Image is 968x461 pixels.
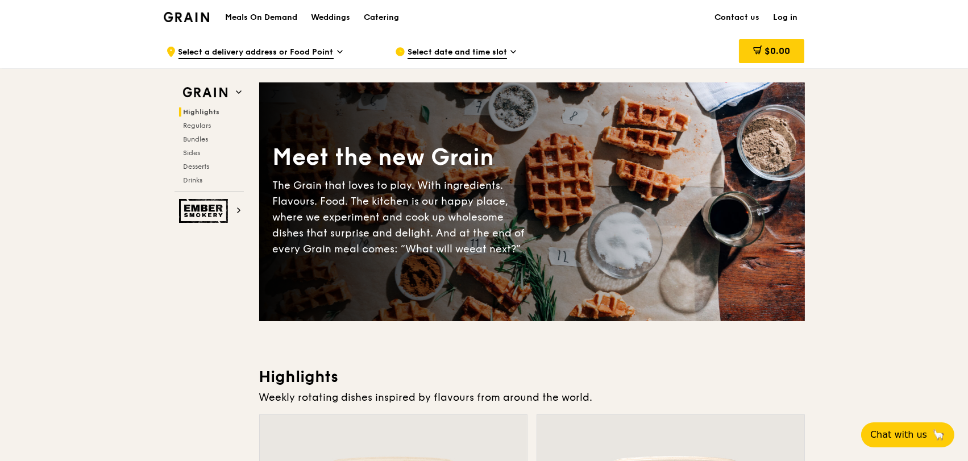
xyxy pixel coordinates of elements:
[357,1,406,35] a: Catering
[178,47,334,59] span: Select a delivery address or Food Point
[767,1,805,35] a: Log in
[364,1,399,35] div: Catering
[259,367,805,387] h3: Highlights
[184,135,209,143] span: Bundles
[932,428,945,442] span: 🦙
[164,12,210,22] img: Grain
[184,163,210,171] span: Desserts
[184,108,220,116] span: Highlights
[259,389,805,405] div: Weekly rotating dishes inspired by flavours from around the world.
[765,45,790,56] span: $0.00
[184,176,203,184] span: Drinks
[273,177,532,257] div: The Grain that loves to play. With ingredients. Flavours. Food. The kitchen is our happy place, w...
[179,199,231,223] img: Ember Smokery web logo
[861,422,954,447] button: Chat with us🦙
[225,12,297,23] h1: Meals On Demand
[470,243,521,255] span: eat next?”
[408,47,507,59] span: Select date and time slot
[179,82,231,103] img: Grain web logo
[311,1,350,35] div: Weddings
[304,1,357,35] a: Weddings
[708,1,767,35] a: Contact us
[273,142,532,173] div: Meet the new Grain
[870,428,927,442] span: Chat with us
[184,122,211,130] span: Regulars
[184,149,201,157] span: Sides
